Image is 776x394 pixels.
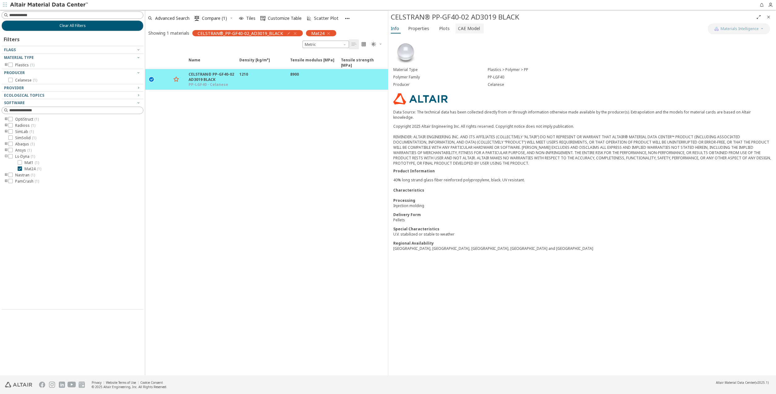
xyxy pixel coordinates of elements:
[458,24,480,33] span: CAE Model
[10,2,89,8] img: Altair Material Data Center
[391,12,754,22] div: CELSTRAN® PP-GF40-02 AD3019 BLACK
[2,20,143,31] button: Clear All Filters
[148,30,189,36] div: Showing 1 materials
[15,135,36,140] span: SimSolid
[408,24,429,33] span: Properties
[202,16,227,20] span: Compare (1)
[393,177,771,183] p: 40% long strand glass fiber reinforced polypropylene, black. UV resistant.
[349,39,359,49] button: Table View
[371,42,376,47] i: 
[4,70,25,75] span: Producer
[32,135,36,140] span: ( 1 )
[140,380,163,385] a: Cookie Consent
[488,82,771,87] div: Celanese
[4,179,8,184] i: toogle group
[341,57,386,69] span: Tensile strength [MPa]
[92,380,102,385] a: Privacy
[716,380,755,385] span: Altair Material Data Center
[35,160,39,165] span: ( 1 )
[311,30,325,36] span: Mat24
[24,160,39,165] span: Mat1
[4,117,8,122] i: toogle group
[393,82,488,87] div: Producer
[5,382,32,387] img: Altair Engineering
[2,54,143,61] button: Material Type
[236,57,286,69] span: Density [kg/m³]
[31,172,35,178] span: ( 1 )
[194,16,199,21] i: 
[189,72,236,82] div: CELSTRAN® PP-GF40-02 AD3019 BLACK
[359,39,369,49] button: Tile View
[246,16,255,20] span: Tiles
[369,39,385,49] button: Theme
[2,99,143,107] button: Software
[171,74,181,84] button: Favorite
[393,212,771,217] div: Delivery Form
[393,124,771,166] div: Copyright 2025 Altair Engineering Inc. All rights reserved. Copyright notice does not imply publi...
[2,31,23,46] div: Filters
[393,109,771,120] p: Data Source: The technical data has been collected directly from or through information otherwise...
[59,23,86,28] span: Clear All Filters
[239,72,248,77] div: 1210
[290,72,299,77] div: 8900
[393,198,771,203] div: Processing
[31,123,35,128] span: ( 1 )
[393,40,418,65] img: Material Type Image
[106,380,136,385] a: Website Terms of Use
[303,41,349,48] div: Unit System
[15,148,32,153] span: Ansys
[361,42,366,47] i: 
[488,75,771,80] div: PP-LGF40
[2,84,143,92] button: Provider
[4,148,8,153] i: toogle group
[15,117,39,122] span: OptiStruct
[2,69,143,77] button: Producer
[15,142,35,147] span: Abaqus
[721,26,759,31] span: Materials Intelligence
[15,173,35,178] span: Nastran
[15,179,39,184] span: PamCrash
[15,129,34,134] span: SimLab
[27,148,32,153] span: ( 1 )
[4,55,34,60] span: Material Type
[30,141,35,147] span: ( 1 )
[149,76,155,82] i: 
[4,100,25,105] span: Software
[4,129,8,134] i: toogle group
[15,78,37,83] span: Celanese
[189,82,236,87] div: PP-LGF40 - Celanese
[30,62,34,68] span: ( 1 )
[708,24,770,34] button: AI CopilotMaterials Intelligence
[4,47,16,52] span: Flags
[2,92,143,99] button: Ecological Topics
[268,16,302,20] span: Customize Table
[393,241,771,246] div: Regional Availability
[393,246,771,251] div: [GEOGRAPHIC_DATA], [GEOGRAPHIC_DATA], [GEOGRAPHIC_DATA], [GEOGRAPHIC_DATA] and [GEOGRAPHIC_DATA]
[29,129,34,134] span: ( 1 )
[391,24,399,33] span: Info
[716,380,769,385] div: (v2025.1)
[158,57,171,69] span: Expand
[4,123,8,128] i: toogle group
[754,12,764,22] button: Full Screen
[393,226,771,232] div: Special Characteristics
[171,57,185,69] span: Favorite
[33,77,37,83] span: ( 1 )
[4,93,44,98] span: Ecological Topics
[15,63,34,68] span: Plastics
[2,46,143,54] button: Flags
[34,117,39,122] span: ( 1 )
[185,57,236,69] span: Name
[198,30,283,36] span: CELSTRAN®_PP-GF40-02_AD3019_BLACK
[439,24,450,33] span: Plots
[393,168,771,174] div: Product Information
[764,12,774,22] button: Close
[337,57,388,69] span: Tensile strength [MPa]
[260,16,265,21] i: 
[488,67,771,72] div: Plastics > Polymer > PP
[393,67,488,72] div: Material Type
[92,385,167,389] div: © 2025 Altair Engineering, Inc. All Rights Reserved.
[15,123,35,128] span: Radioss
[393,232,771,237] div: U.V. stabilized or stable to weather
[286,57,337,69] span: Tensile modulus [MPa]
